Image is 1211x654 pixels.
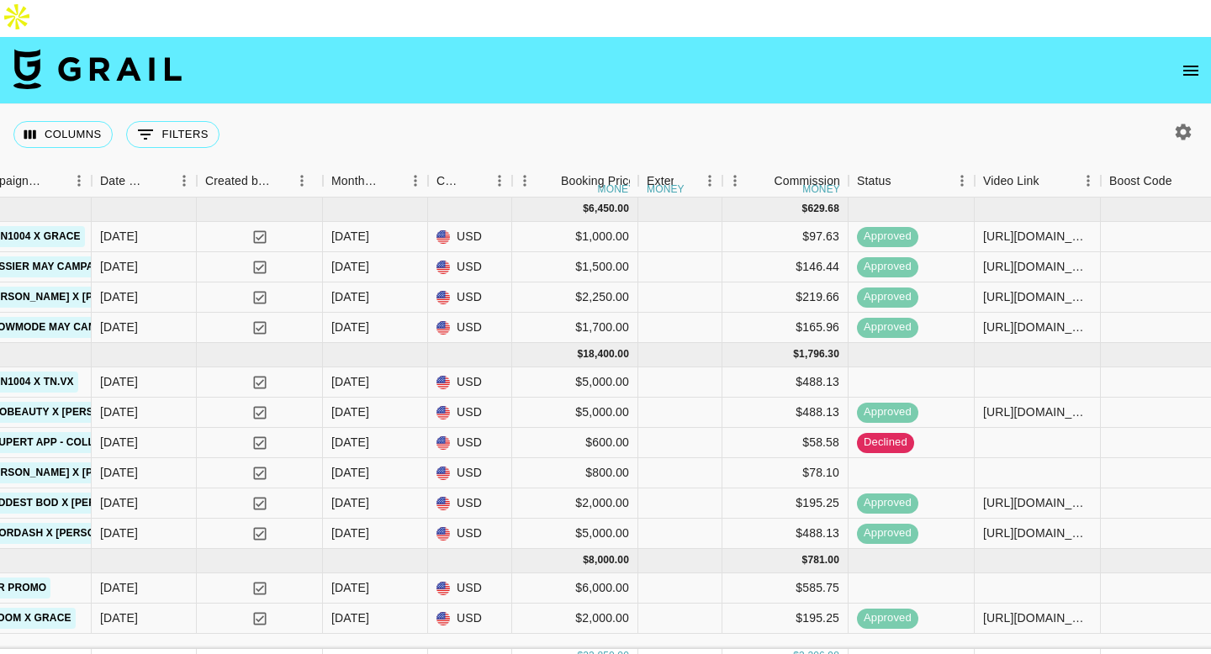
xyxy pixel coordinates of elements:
[674,169,697,193] button: Sort
[983,165,1039,198] div: Video Link
[428,519,512,549] div: USD
[197,165,323,198] div: Created by Grail Team
[428,398,512,428] div: USD
[331,373,369,390] div: Jul '25
[561,165,635,198] div: Booking Price
[1174,54,1208,87] button: open drawer
[802,553,808,567] div: $
[949,168,975,193] button: Menu
[512,428,638,458] div: $600.00
[428,165,512,198] div: Currency
[722,604,849,634] div: $195.25
[100,258,138,275] div: 01/06/2025
[100,165,148,198] div: Date Created
[331,403,369,420] div: Jul '25
[43,169,66,193] button: Sort
[799,347,839,361] div: 1,796.30
[512,573,638,604] div: $6,000.00
[512,282,638,313] div: $2,250.00
[598,184,636,194] div: money
[100,609,138,626] div: 31/08/2025
[1172,169,1196,193] button: Sort
[849,165,975,198] div: Status
[750,169,774,193] button: Sort
[983,228,1092,245] div: https://www.tiktok.com/@tn.vx/video/7485043764277382422?_r=1&_t=ZN-8ws5TP2Y9oc
[289,168,315,193] button: Menu
[537,169,561,193] button: Sort
[428,222,512,252] div: USD
[722,282,849,313] div: $219.66
[428,313,512,343] div: USD
[722,252,849,282] div: $146.44
[857,495,918,511] span: approved
[331,579,369,596] div: Aug '25
[983,525,1092,541] div: https://www.tiktok.com/@alexis.nicoleee_/video/7528878608115322143?is_from_webapp=1&sender_device...
[428,604,512,634] div: USD
[100,403,138,420] div: 22/07/2025
[148,169,172,193] button: Sort
[722,168,748,193] button: Menu
[436,165,463,198] div: Currency
[428,367,512,398] div: USD
[857,404,918,420] span: approved
[100,434,138,451] div: 22/07/2025
[512,222,638,252] div: $1,000.00
[205,165,271,198] div: Created by Grail Team
[975,165,1101,198] div: Video Link
[428,428,512,458] div: USD
[100,579,138,596] div: 28/08/2025
[512,519,638,549] div: $5,000.00
[463,169,487,193] button: Sort
[403,168,428,193] button: Menu
[1039,169,1063,193] button: Sort
[793,347,799,361] div: $
[512,367,638,398] div: $5,000.00
[983,403,1092,420] div: https://www.tiktok.com/@gracemgoris/video/7528475416516988190?is_from_webapp=1&sender_device=pc&w...
[428,573,512,604] div: USD
[331,319,369,335] div: Jun '25
[722,398,849,428] div: $488.13
[512,398,638,428] div: $5,000.00
[13,121,113,148] button: Select columns
[647,184,685,194] div: money
[802,184,840,194] div: money
[722,367,849,398] div: $488.13
[583,347,629,361] div: 18,400.00
[100,228,138,245] div: 02/06/2025
[379,169,403,193] button: Sort
[722,428,849,458] div: $58.58
[583,553,589,567] div: $
[428,488,512,519] div: USD
[100,494,138,511] div: 22/07/2025
[722,488,849,519] div: $195.25
[807,202,839,216] div: 629.68
[331,258,369,275] div: Jun '25
[857,525,918,541] span: approved
[512,604,638,634] div: $2,000.00
[331,288,369,305] div: Jun '25
[722,573,849,604] div: $585.75
[722,313,849,343] div: $165.96
[857,319,918,335] span: approved
[807,553,839,567] div: 781.00
[172,168,197,193] button: Menu
[271,169,294,193] button: Sort
[983,288,1092,305] div: https://www.tiktok.com/@gracemgoris/video/7508875259446086943?is_from_webapp=1&sender_device=pc&w...
[697,168,722,193] button: Menu
[1109,165,1172,198] div: Boost Code
[487,168,512,193] button: Menu
[66,168,92,193] button: Menu
[100,464,138,481] div: 22/07/2025
[983,258,1092,275] div: https://www.tiktok.com/@tn.vx/video/7508814929516825878?is_from_webapp=1&sender_device=pc&web_id=...
[589,553,629,567] div: 8,000.00
[126,121,219,148] button: Show filters
[100,288,138,305] div: 01/06/2025
[857,289,918,305] span: approved
[331,165,379,198] div: Month Due
[512,488,638,519] div: $2,000.00
[428,458,512,488] div: USD
[857,259,918,275] span: approved
[983,609,1092,626] div: https://www.tiktok.com/@gracemgoris/video/7533019636569328927?_t=ZN-8zLTfeguVGQ&_r=1
[100,525,138,541] div: 22/07/2025
[774,165,840,198] div: Commission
